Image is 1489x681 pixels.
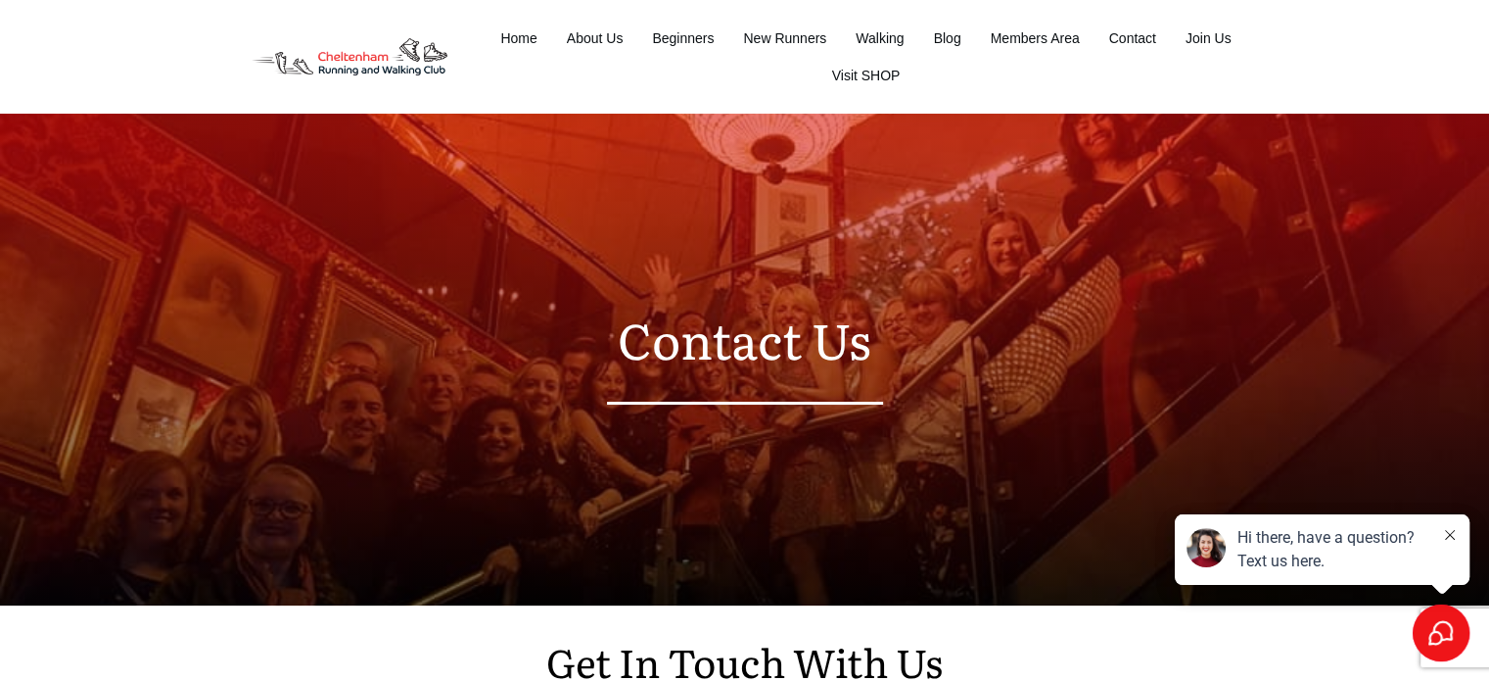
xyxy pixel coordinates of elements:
[500,24,536,52] a: Home
[652,24,714,52] a: Beginners
[1109,24,1156,52] a: Contact
[236,24,464,90] img: Decathlon
[991,24,1080,52] a: Members Area
[567,24,624,52] a: About Us
[856,24,904,52] a: Walking
[934,24,961,52] a: Blog
[1186,24,1232,52] a: Join Us
[832,62,901,89] a: Visit SHOP
[743,24,826,52] a: New Runners
[237,296,1253,382] p: Contact Us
